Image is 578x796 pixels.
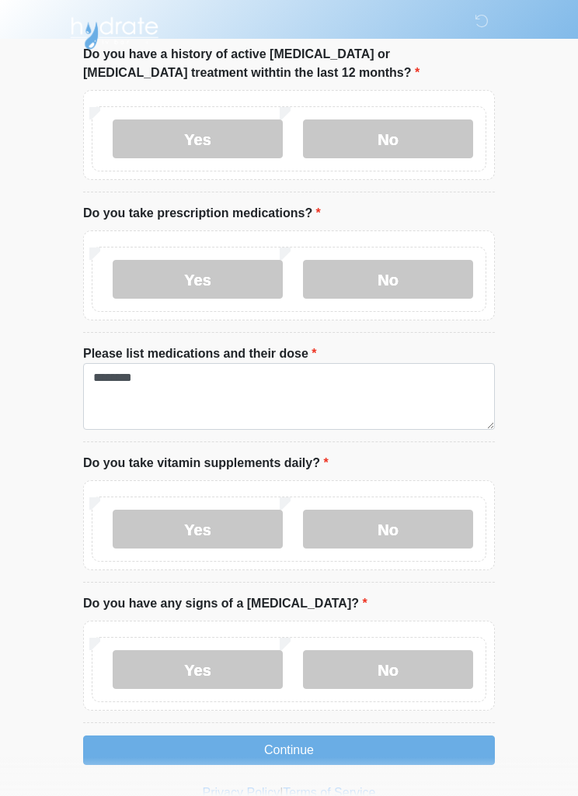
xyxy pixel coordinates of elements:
[83,735,495,765] button: Continue
[83,204,321,223] label: Do you take prescription medications?
[113,510,283,549] label: Yes
[303,119,473,158] label: No
[113,119,283,158] label: Yes
[83,594,367,613] label: Do you have any signs of a [MEDICAL_DATA]?
[83,454,329,472] label: Do you take vitamin supplements daily?
[68,12,161,50] img: Hydrate IV Bar - Chandler Logo
[303,510,473,549] label: No
[303,260,473,299] label: No
[113,650,283,689] label: Yes
[83,344,317,363] label: Please list medications and their dose
[303,650,473,689] label: No
[113,260,283,299] label: Yes
[83,45,495,82] label: Do you have a history of active [MEDICAL_DATA] or [MEDICAL_DATA] treatment withtin the last 12 mo...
